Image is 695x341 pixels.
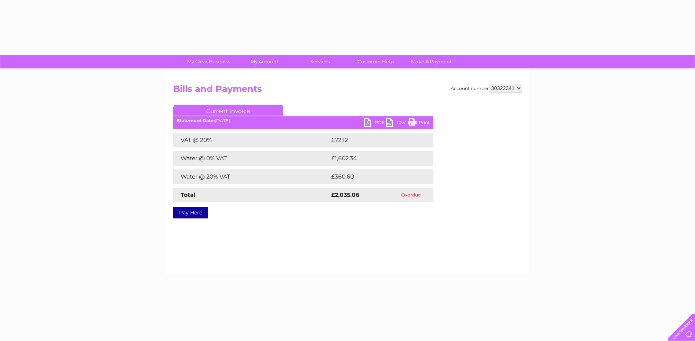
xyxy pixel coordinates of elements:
[345,55,406,68] a: Customer Help
[173,169,329,184] td: Water @ 20% VAT
[364,118,386,129] a: PDF
[329,151,422,166] td: £1,602.34
[173,151,329,166] td: Water @ 0% VAT
[173,118,433,123] div: [DATE]
[401,55,462,68] a: Make A Payment
[451,84,522,93] div: Account number
[329,133,418,147] td: £72.12
[173,105,283,116] a: Current Invoice
[290,55,350,68] a: Services
[234,55,295,68] a: My Account
[331,191,359,198] strong: £2,035.06
[181,191,196,198] strong: Total
[178,55,239,68] a: My Clear Business
[173,84,522,98] h2: Bills and Payments
[173,133,329,147] td: VAT @ 20%
[408,118,430,129] a: Print
[389,188,433,202] td: Overdue
[329,169,421,184] td: £360.60
[386,118,408,129] a: CSV
[173,207,208,218] a: Pay Here
[177,118,215,123] b: Statement Date:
